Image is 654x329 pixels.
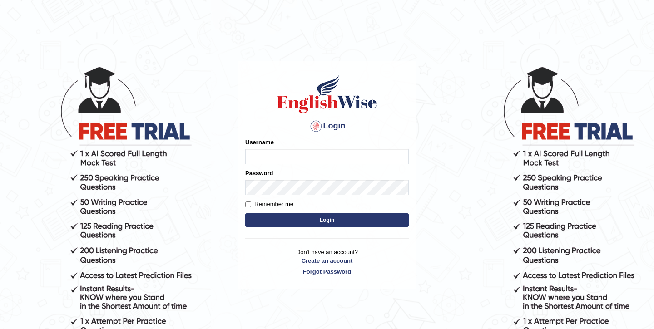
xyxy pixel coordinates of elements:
[245,200,293,209] label: Remember me
[245,201,251,207] input: Remember me
[245,267,409,276] a: Forgot Password
[245,213,409,227] button: Login
[245,138,274,147] label: Username
[245,256,409,265] a: Create an account
[245,248,409,276] p: Don't have an account?
[245,169,273,177] label: Password
[245,119,409,133] h4: Login
[275,74,379,114] img: Logo of English Wise sign in for intelligent practice with AI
